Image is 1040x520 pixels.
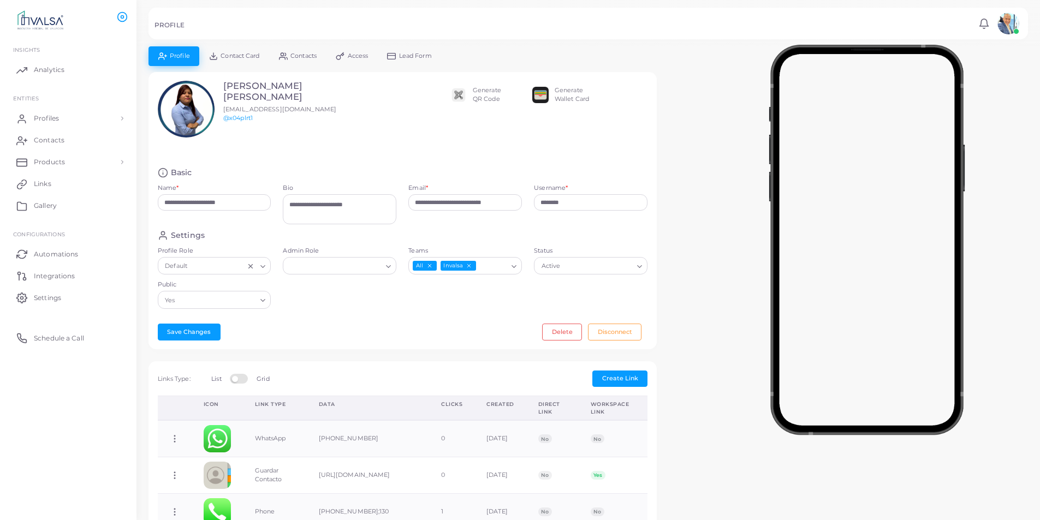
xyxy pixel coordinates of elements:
td: 0 [429,457,474,494]
label: Grid [257,375,269,384]
td: [DATE] [474,420,526,457]
button: Clear Selected [247,261,254,270]
img: contactcard.png [204,462,231,489]
div: Created [486,401,514,408]
input: Search for option [477,260,507,272]
label: Bio [283,184,396,193]
span: INSIGHTS [13,46,40,53]
span: No [538,434,552,443]
div: Search for option [158,291,271,308]
img: whatsapp.png [204,425,231,452]
span: Yes [591,471,605,480]
label: List [211,375,221,384]
span: Default [164,261,189,272]
span: Active [540,261,562,272]
td: WhatsApp [243,420,307,457]
button: Disconnect [588,324,641,340]
h4: Settings [171,230,205,241]
span: No [538,471,552,480]
span: ENTITIES [13,95,39,101]
span: Links Type: [158,375,191,382]
img: logo [10,10,70,31]
span: Links [34,179,51,189]
div: Icon [204,401,231,408]
a: Integrations [8,265,128,286]
span: Access [348,53,369,59]
label: Admin Role [283,247,396,255]
h3: [PERSON_NAME] [PERSON_NAME] [223,81,355,103]
div: Search for option [283,257,396,274]
div: Clicks [441,401,462,408]
span: Profile [170,53,190,59]
button: Delete [542,324,582,340]
input: Search for option [563,260,633,272]
img: apple-wallet.png [532,87,549,103]
input: Search for option [177,294,256,306]
a: Settings [8,286,128,308]
h4: Basic [171,168,192,178]
button: Save Changes [158,324,221,340]
a: Schedule a Call [8,327,128,349]
span: Profiles [34,113,59,123]
a: Automations [8,243,128,265]
span: All [413,261,436,271]
button: Deselect All [426,262,433,270]
span: Schedule a Call [34,333,84,343]
td: 0 [429,420,474,457]
span: Invalsa [441,261,477,271]
label: Teams [408,247,522,255]
td: [URL][DOMAIN_NAME] [307,457,430,494]
div: Generate Wallet Card [555,86,589,104]
span: Products [34,157,65,167]
a: Analytics [8,59,128,81]
input: Search for option [190,260,245,272]
label: Username [534,184,568,193]
label: Public [158,280,271,289]
div: Direct Link [538,401,567,415]
label: Status [534,247,647,255]
span: Automations [34,249,78,259]
a: Products [8,151,128,173]
span: Contacts [290,53,317,59]
img: avatar [997,13,1019,34]
a: @x04plrt1 [223,114,253,122]
a: avatar [994,13,1022,34]
span: Gallery [34,201,57,211]
td: [PHONE_NUMBER] [307,420,430,457]
label: Name [158,184,179,193]
button: Create Link [592,370,647,387]
div: Data [319,401,418,408]
div: Search for option [158,257,271,274]
button: Deselect Invalsa [465,262,473,270]
div: Workspace Link [591,401,636,415]
div: Search for option [408,257,522,274]
a: Contacts [8,129,128,151]
span: No [591,434,604,443]
h5: PROFILE [154,21,185,29]
span: Analytics [34,65,64,75]
label: Email [408,184,428,193]
input: Search for option [288,260,382,272]
a: Links [8,173,128,195]
a: Profiles [8,107,128,129]
td: Guardar Contacto [243,457,307,494]
span: Contact Card [221,53,259,59]
div: Generate QR Code [473,86,501,104]
div: Search for option [534,257,647,274]
span: Integrations [34,271,75,281]
span: No [591,507,604,516]
span: Contacts [34,135,64,145]
span: [EMAIL_ADDRESS][DOMAIN_NAME] [223,105,336,113]
td: [DATE] [474,457,526,494]
span: Create Link [602,374,638,382]
th: Action [158,396,192,421]
span: No [538,507,552,516]
a: Gallery [8,195,128,217]
label: Profile Role [158,247,271,255]
div: Link Type [255,401,295,408]
img: phone-mock.b55596b7.png [769,45,965,435]
span: Configurations [13,231,65,237]
span: Settings [34,293,61,303]
span: Yes [164,295,177,306]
